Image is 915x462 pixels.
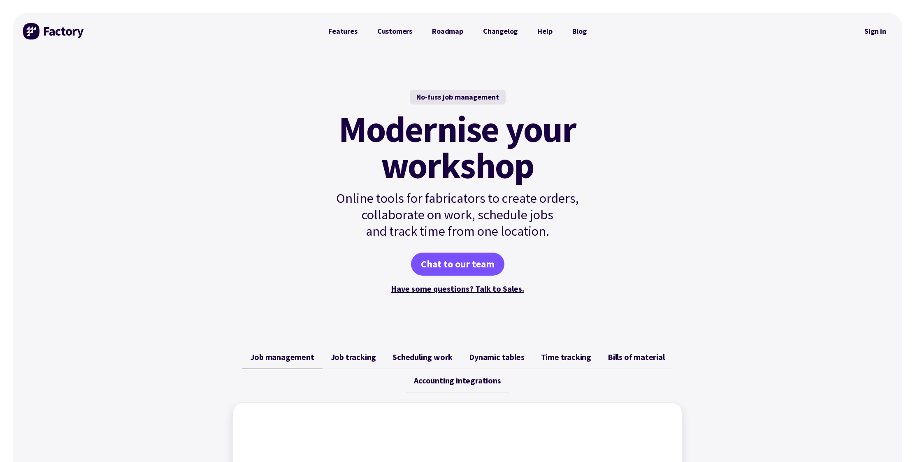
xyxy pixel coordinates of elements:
nav: Secondary Navigation [859,22,892,41]
span: Accounting integrations [414,376,501,385]
div: No-fuss job management [410,90,506,104]
a: Help [527,23,562,39]
span: Scheduling work [392,352,453,362]
a: Sign in [859,22,892,41]
a: Job management [242,346,322,369]
span: Dynamic tables [469,352,524,362]
a: Roadmap [422,23,473,39]
a: Have some questions? Talk to Sales. [391,283,524,294]
span: Time tracking [541,352,591,362]
a: Customers [367,23,422,39]
p: Online tools for fabricators to create orders, collaborate on work, schedule jobs and track time ... [318,190,597,239]
a: Accounting integrations [406,369,509,392]
span: Bills of material [608,352,665,362]
img: Factory [23,23,85,39]
span: Job management [250,352,314,362]
a: Scheduling work [384,346,461,369]
a: Job tracking [323,346,385,369]
a: Dynamic tables [461,346,532,369]
a: Features [318,23,367,39]
a: Time tracking [533,346,599,369]
nav: Primary Navigation [318,23,597,39]
mark: Modernise your workshop [339,111,576,183]
a: Bills of material [599,346,673,369]
a: Chat to our team [411,253,504,276]
a: Changelog [473,23,527,39]
span: Job tracking [331,352,376,362]
a: Blog [562,23,597,39]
